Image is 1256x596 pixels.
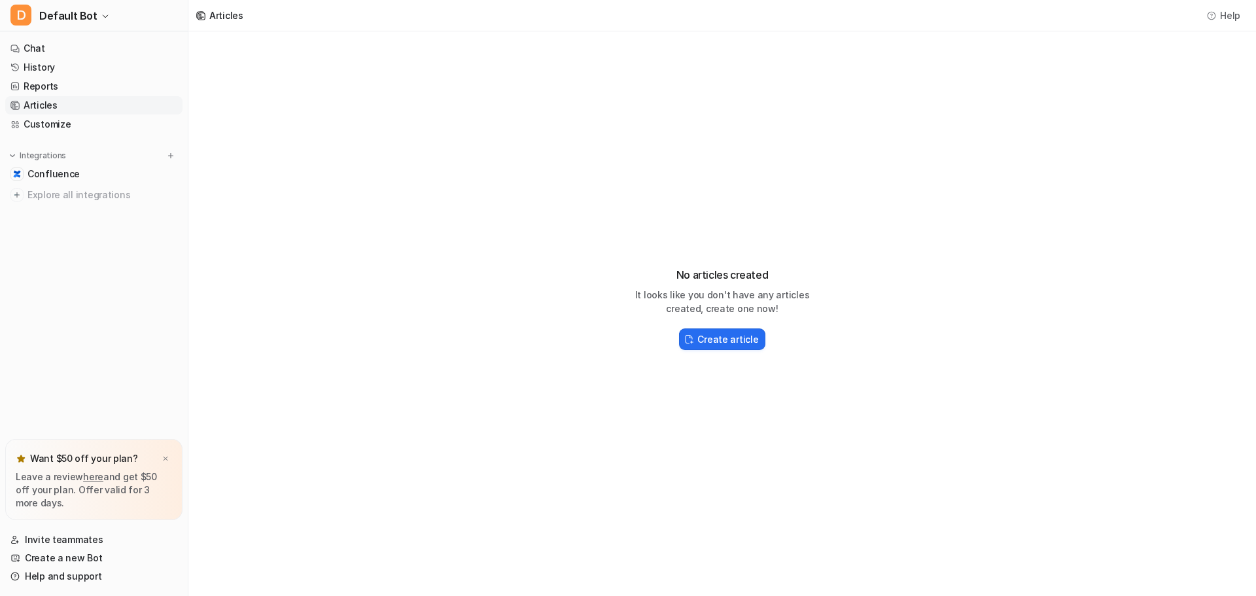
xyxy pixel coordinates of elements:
a: Chat [5,39,183,58]
a: History [5,58,183,77]
img: explore all integrations [10,188,24,202]
span: Confluence [27,167,80,181]
span: Default Bot [39,7,97,25]
div: Articles [209,9,243,22]
a: Invite teammates [5,531,183,549]
h3: No articles created [618,267,827,283]
a: Explore all integrations [5,186,183,204]
a: Help and support [5,567,183,586]
button: Integrations [5,149,70,162]
a: Articles [5,96,183,114]
a: Customize [5,115,183,133]
img: Confluence [13,170,21,178]
span: Explore all integrations [27,184,177,205]
img: x [162,455,169,463]
button: Create article [679,328,765,350]
a: Reports [5,77,183,96]
img: menu_add.svg [166,151,175,160]
h2: Create article [697,332,758,346]
p: It looks like you don't have any articles created, create one now! [618,288,827,315]
button: Help [1203,6,1246,25]
img: expand menu [8,151,17,160]
a: ConfluenceConfluence [5,165,183,183]
span: D [10,5,31,26]
p: Leave a review and get $50 off your plan. Offer valid for 3 more days. [16,470,172,510]
p: Want $50 off your plan? [30,452,138,465]
img: star [16,453,26,464]
a: here [83,471,103,482]
a: Create a new Bot [5,549,183,567]
p: Integrations [20,150,66,161]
